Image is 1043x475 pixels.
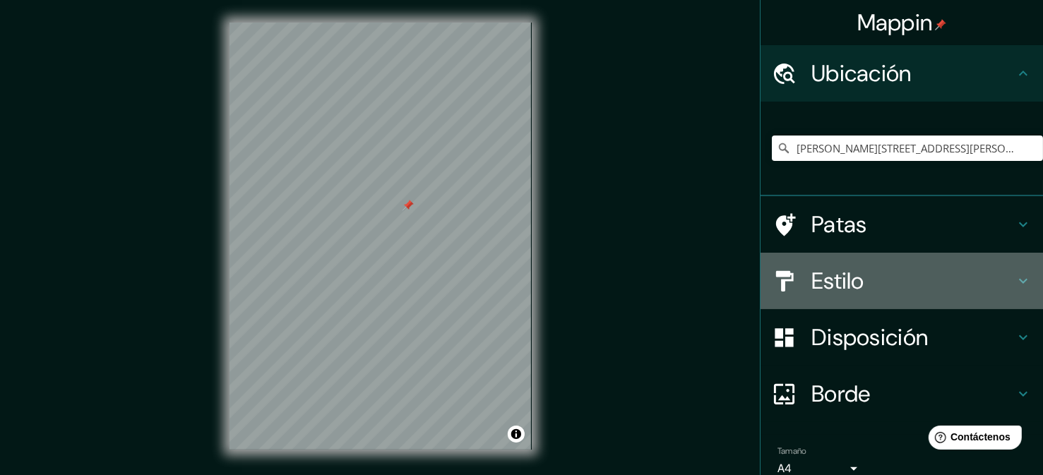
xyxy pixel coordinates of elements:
[761,45,1043,102] div: Ubicación
[761,196,1043,253] div: Patas
[761,309,1043,366] div: Disposición
[777,445,806,457] font: Tamaño
[761,253,1043,309] div: Estilo
[857,8,933,37] font: Mappin
[935,19,946,30] img: pin-icon.png
[811,59,912,88] font: Ubicación
[917,420,1027,459] iframe: Lanzador de widgets de ayuda
[811,379,871,409] font: Borde
[811,323,928,352] font: Disposición
[811,210,867,239] font: Patas
[772,136,1043,161] input: Elige tu ciudad o zona
[761,366,1043,422] div: Borde
[230,23,532,450] canvas: Mapa
[811,266,864,296] font: Estilo
[508,426,525,443] button: Activar o desactivar atribución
